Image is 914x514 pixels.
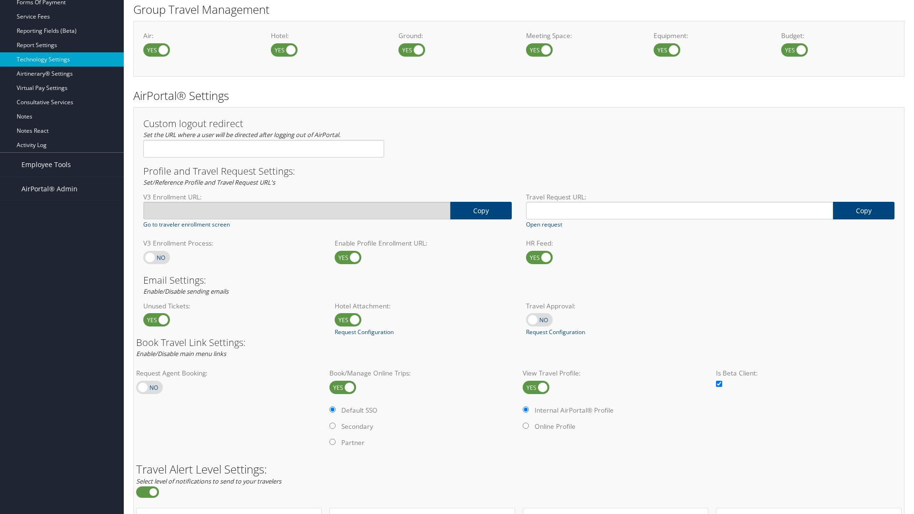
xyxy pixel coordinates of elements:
[781,31,894,40] label: Budget:
[535,422,576,431] label: Online Profile
[450,202,512,219] a: copy
[341,422,373,431] label: Secondary
[136,464,902,475] h2: Travel Alert Level Settings:
[833,202,894,219] a: copy
[143,130,340,139] em: Set the URL where a user will be directed after logging out of AirPortal.
[335,238,512,248] label: Enable Profile Enrollment URL:
[136,349,226,358] em: Enable/Disable main menu links
[535,405,614,415] label: Internal AirPortal® Profile
[526,328,585,336] a: Request Configuration
[143,192,512,202] label: V3 Enrollment URL:
[654,31,767,40] label: Equipment:
[143,238,320,248] label: V3 Enrollment Process:
[523,368,708,378] label: View Travel Profile:
[716,368,902,378] label: Is Beta Client:
[21,177,78,201] span: AirPortal® Admin
[526,192,894,202] label: Travel Request URL:
[398,31,512,40] label: Ground:
[143,276,894,285] h3: Email Settings:
[335,328,394,336] a: Request Configuration
[341,405,378,415] label: Default SSO
[136,338,902,347] h3: Book Travel Link Settings:
[335,301,512,311] label: Hotel Attachment:
[143,119,384,128] h3: Custom logout redirect
[136,368,322,378] label: Request Agent Booking:
[341,438,365,447] label: Partner
[133,88,904,104] h2: AirPortal® Settings
[526,301,703,311] label: Travel Approval:
[526,220,562,229] a: Open request
[143,178,275,187] em: Set/Reference Profile and Travel Request URL's
[21,153,71,177] span: Employee Tools
[143,220,230,229] a: Go to traveler enrollment screen
[526,31,639,40] label: Meeting Space:
[143,287,228,296] em: Enable/Disable sending emails
[271,31,384,40] label: Hotel:
[143,301,320,311] label: Unused Tickets:
[136,477,281,485] em: Select level of notifications to send to your travelers
[133,1,904,18] h2: Group Travel Management
[329,368,515,378] label: Book/Manage Online Trips:
[143,31,257,40] label: Air:
[526,238,703,248] label: HR Feed:
[143,167,894,176] h3: Profile and Travel Request Settings:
